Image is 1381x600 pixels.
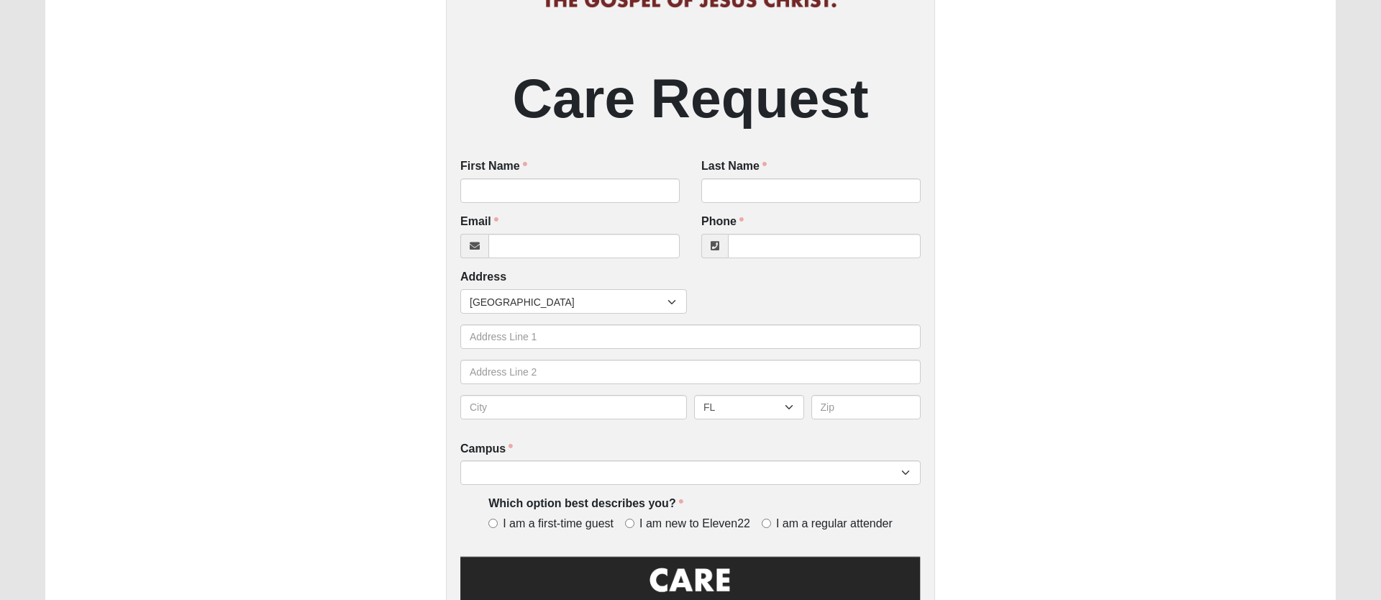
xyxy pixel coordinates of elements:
[503,516,614,532] span: I am a first-time guest
[460,65,921,131] h2: Care Request
[776,516,893,532] span: I am a regular attender
[488,519,498,528] input: I am a first-time guest
[460,395,687,419] input: City
[701,158,767,175] label: Last Name
[460,158,527,175] label: First Name
[460,214,498,230] label: Email
[460,269,506,286] label: Address
[460,324,921,349] input: Address Line 1
[470,290,667,314] span: [GEOGRAPHIC_DATA]
[625,519,634,528] input: I am new to Eleven22
[460,360,921,384] input: Address Line 2
[488,496,683,512] label: Which option best describes you?
[639,516,750,532] span: I am new to Eleven22
[762,519,771,528] input: I am a regular attender
[811,395,921,419] input: Zip
[701,214,744,230] label: Phone
[460,441,513,458] label: Campus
